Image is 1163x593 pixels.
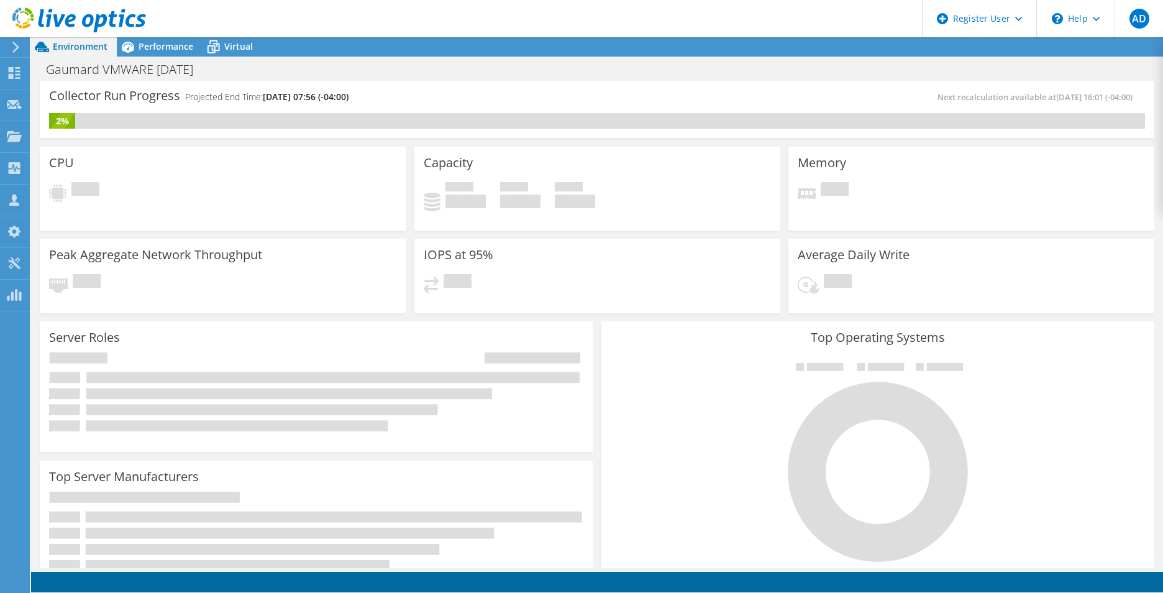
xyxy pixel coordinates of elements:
h3: Top Server Manufacturers [49,470,199,484]
div: 2% [49,114,75,128]
span: Total [555,182,583,195]
span: Performance [139,40,193,52]
span: Environment [53,40,107,52]
span: [DATE] 16:01 (-04:00) [1056,91,1133,103]
span: Next recalculation available at [937,91,1139,103]
span: Pending [71,182,99,199]
span: AD [1129,9,1149,29]
h3: IOPS at 95% [424,248,493,262]
svg: \n [1052,13,1063,24]
span: Pending [821,182,849,199]
h3: Top Operating Systems [611,331,1145,344]
span: [DATE] 07:56 (-04:00) [263,91,349,103]
span: Free [500,182,528,195]
span: Pending [824,274,852,291]
h3: Average Daily Write [798,248,910,262]
h3: Server Roles [49,331,120,344]
h4: Projected End Time: [185,90,349,104]
h3: Peak Aggregate Network Throughput [49,248,262,262]
h4: 0 GiB [500,195,540,208]
span: Pending [73,274,101,291]
span: Pending [444,274,472,291]
h1: Gaumard VMWARE [DATE] [40,63,212,76]
h3: Capacity [424,156,473,170]
span: Used [445,182,473,195]
h3: CPU [49,156,74,170]
h4: 0 GiB [445,195,486,208]
h4: 0 GiB [555,195,595,208]
span: Virtual [224,40,253,52]
h3: Memory [798,156,846,170]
